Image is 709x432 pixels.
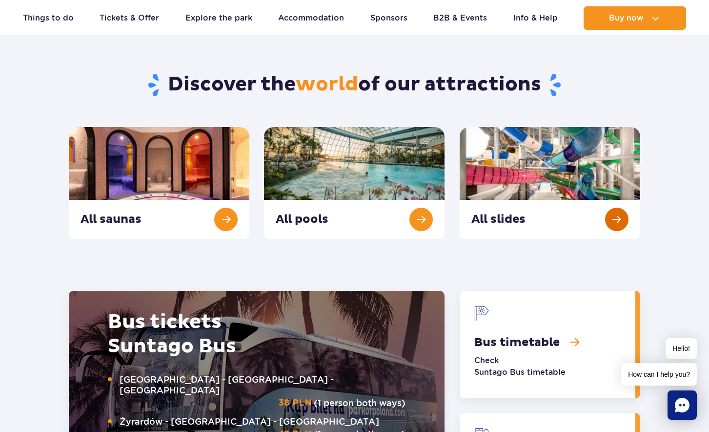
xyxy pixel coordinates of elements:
[513,6,558,30] a: Info & Help
[460,291,635,398] a: Bus timetable
[278,6,344,30] a: Accommodation
[666,338,697,359] span: Hello!
[584,6,686,30] button: Buy now
[23,6,74,30] a: Things to do
[69,127,249,239] a: All saunas
[120,416,405,427] span: Żyrardów - [GEOGRAPHIC_DATA] - [GEOGRAPHIC_DATA]
[370,6,407,30] a: Sponsors
[668,390,697,420] div: Chat
[100,6,159,30] a: Tickets & Offer
[69,72,640,98] h2: Discover the of our attractions
[433,6,487,30] a: B2B & Events
[279,398,312,409] strong: 38 PLN
[264,127,445,239] a: All pools
[185,6,252,30] a: Explore the park
[108,310,405,359] h2: Bus tickets Suntago Bus
[621,363,697,386] span: How can I help you?
[108,374,405,409] p: (1 person both ways)
[609,14,644,22] span: Buy now
[460,127,640,239] a: All slides
[296,72,358,97] span: world
[120,374,405,396] span: [GEOGRAPHIC_DATA] - [GEOGRAPHIC_DATA] - [GEOGRAPHIC_DATA]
